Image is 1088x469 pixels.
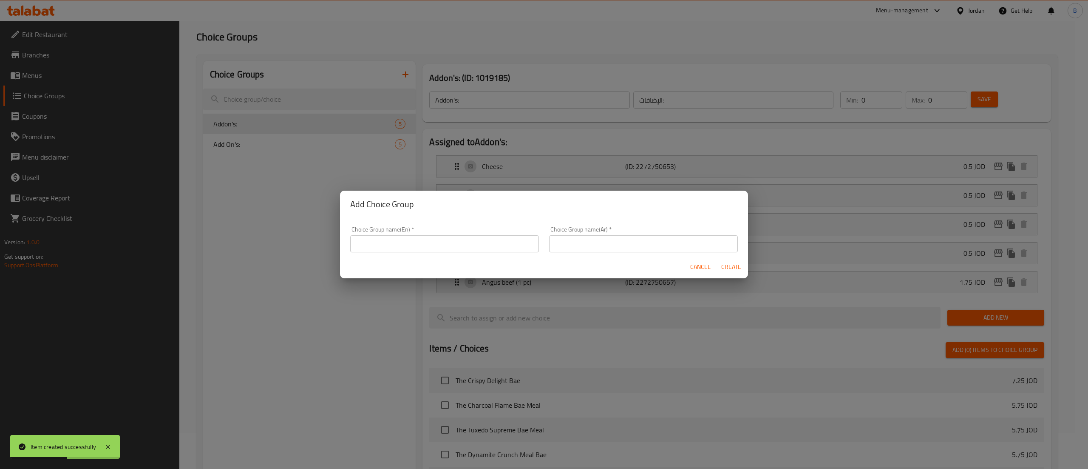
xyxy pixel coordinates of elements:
[687,259,714,275] button: Cancel
[350,235,539,252] input: Please enter Choice Group name(en)
[690,262,711,272] span: Cancel
[721,262,741,272] span: Create
[549,235,738,252] input: Please enter Choice Group name(ar)
[31,442,96,452] div: Item created successfully
[717,259,745,275] button: Create
[350,197,738,211] h2: Add Choice Group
